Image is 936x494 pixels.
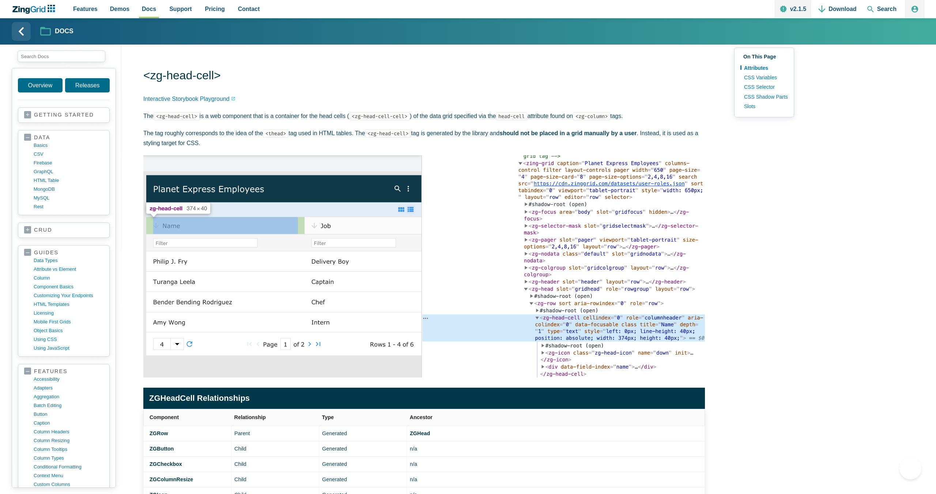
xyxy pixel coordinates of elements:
[407,441,705,456] td: n/a
[34,375,103,384] a: accessibility
[18,78,63,92] a: Overview
[740,82,788,92] a: CSS Selector
[34,463,103,471] a: conditional formatting
[34,150,103,159] a: CSV
[150,430,168,436] a: ZGRow
[34,185,103,194] a: MongoDB
[740,73,788,82] a: CSS Variables
[740,63,788,73] a: Attributes
[34,291,103,300] a: customizing your endpoints
[150,476,193,482] a: ZGColumnResize
[34,335,103,344] a: using CSS
[740,102,788,111] a: Slots
[34,265,103,274] a: Attribute vs Element
[24,368,103,375] a: features
[24,249,103,256] a: guides
[34,344,103,353] a: using JavaScript
[34,427,103,436] a: column headers
[499,130,637,136] strong: should not be placed in a grid manually by a user
[319,441,407,456] td: Generated
[34,326,103,335] a: object basics
[410,430,430,436] a: ZGHead
[205,4,225,14] span: Pricing
[34,410,103,419] a: button
[34,401,103,410] a: batch editing
[34,202,103,211] a: rest
[407,456,705,472] td: n/a
[899,457,921,479] iframe: Toggle Customer Support
[263,129,288,138] code: <thead>
[143,128,705,148] p: The tag roughly corresponds to the idea of the tag used in HTML tables. The tag is generated by t...
[169,4,192,14] span: Support
[24,111,103,119] a: getting started
[573,112,610,121] code: <zg-column>
[34,419,103,427] a: caption
[34,436,103,445] a: column resizing
[73,4,98,14] span: Features
[143,68,705,84] h1: <zg-head-cell>
[143,388,705,408] caption: ZGHeadCell Relationships
[143,111,705,121] p: The is a web component that is a container for the head cells ( ) of the data grid specified via ...
[34,256,103,265] a: data types
[34,176,103,185] a: HTML table
[40,25,73,38] a: Docs
[34,274,103,282] a: column
[12,5,59,14] a: ZingChart Logo. Click to return to the homepage
[34,300,103,309] a: HTML templates
[238,4,260,14] span: Contact
[231,426,319,441] td: Parent
[34,141,103,150] a: basics
[18,50,105,62] input: search input
[55,28,73,35] strong: Docs
[34,471,103,480] a: context menu
[496,112,527,121] code: head-cell
[740,92,788,102] a: CSS Shadow Parts
[34,445,103,454] a: column tooltips
[407,472,705,487] td: n/a
[34,480,103,489] a: custom columns
[319,426,407,441] td: Generated
[231,441,319,456] td: Child
[154,112,200,121] code: <zg-head-cell>
[143,94,235,104] a: Interactive Storybook Playground
[231,456,319,472] td: Child
[34,194,103,202] a: MySQL
[407,409,705,426] th: Ancestor
[319,472,407,487] td: Generated
[34,392,103,401] a: aggregation
[34,318,103,326] a: mobile first grids
[349,112,410,121] code: <zg-head-cell-cell>
[150,446,174,452] a: ZGButton
[34,384,103,392] a: adapters
[150,461,182,467] a: ZGCheckbox
[143,155,705,377] img: Image of the DOM relationship for the zg-head-cell web component tag
[65,78,110,92] a: Releases
[24,227,103,234] a: crud
[34,167,103,176] a: GraphQL
[144,409,231,426] th: Component
[142,4,156,14] span: Docs
[34,159,103,167] a: firebase
[34,309,103,318] a: licensing
[319,456,407,472] td: Generated
[24,134,103,141] a: data
[231,409,319,426] th: Relationship
[231,472,319,487] td: Child
[319,409,407,426] th: Type
[34,454,103,463] a: column types
[365,129,411,138] code: <zg-head-cell>
[34,282,103,291] a: component basics
[110,4,129,14] span: Demos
